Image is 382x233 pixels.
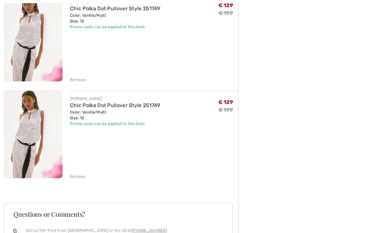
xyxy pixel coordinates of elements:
div: Color: Vanilla/Multi Size: 12 [70,110,160,121]
a: [PHONE_NUMBER] [132,229,167,233]
div: Color: Vanilla/Multi Size: 12 [70,13,160,24]
a: Chic Polka Dot Pullover Style 251749 [70,103,160,109]
s: € 199 [219,10,233,16]
div: Remove [70,174,86,180]
span: € 129 [219,99,233,105]
h3: Questions or Comments? [13,211,223,218]
div: Promo code can be applied to this item [70,24,160,30]
s: € 199 [219,107,233,113]
a: Chic Polka Dot Pullover Style 251749 [70,6,160,12]
span: € 129 [219,3,233,9]
img: Chic Polka Dot Pullover Style 251749 [4,91,62,179]
div: Promo code can be applied to this item [70,121,160,127]
div: [PERSON_NAME] [70,96,160,102]
div: Remove [70,77,86,83]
